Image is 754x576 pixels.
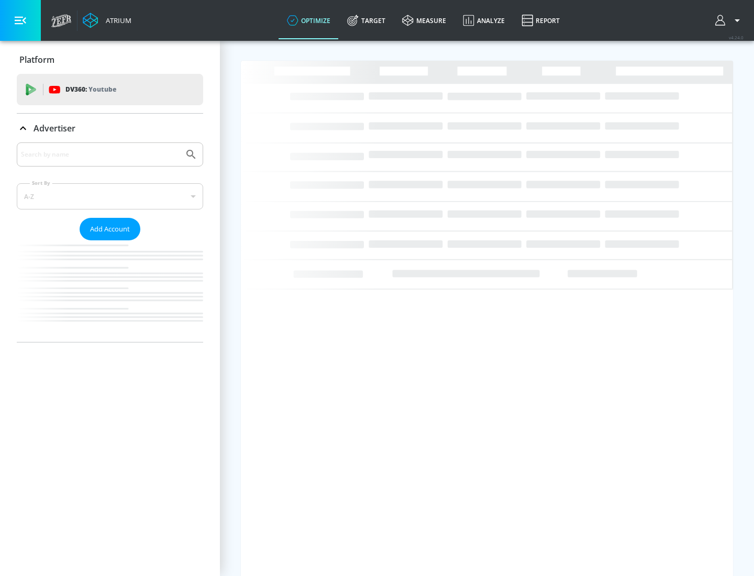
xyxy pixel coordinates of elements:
div: DV360: Youtube [17,74,203,105]
p: Platform [19,54,54,65]
div: Advertiser [17,114,203,143]
div: Advertiser [17,142,203,342]
a: Atrium [83,13,131,28]
span: v 4.24.0 [729,35,744,40]
p: DV360: [65,84,116,95]
button: Add Account [80,218,140,240]
label: Sort By [30,180,52,186]
input: Search by name [21,148,180,161]
div: Atrium [102,16,131,25]
p: Youtube [88,84,116,95]
div: Platform [17,45,203,74]
a: Analyze [454,2,513,39]
span: Add Account [90,223,130,235]
a: measure [394,2,454,39]
p: Advertiser [34,123,75,134]
div: A-Z [17,183,203,209]
nav: list of Advertiser [17,240,203,342]
a: optimize [279,2,339,39]
a: Target [339,2,394,39]
a: Report [513,2,568,39]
